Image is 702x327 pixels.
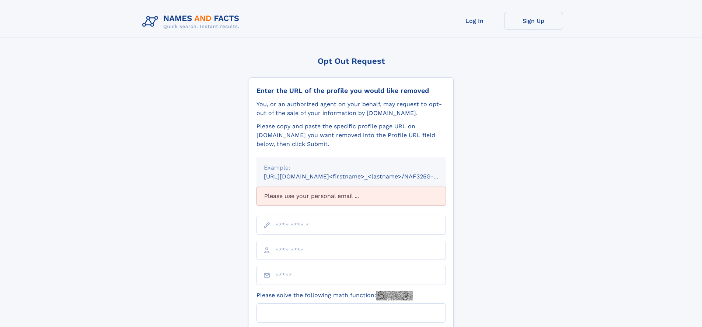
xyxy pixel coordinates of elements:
img: Logo Names and Facts [139,12,245,32]
div: Opt Out Request [249,56,454,66]
a: Log In [445,12,504,30]
div: Enter the URL of the profile you would like removed [256,87,446,95]
div: Please copy and paste the specific profile page URL on [DOMAIN_NAME] you want removed into the Pr... [256,122,446,149]
a: Sign Up [504,12,563,30]
small: [URL][DOMAIN_NAME]<firstname>_<lastname>/NAF325G-xxxxxxxx [264,173,460,180]
label: Please solve the following math function: [256,291,413,300]
div: You, or an authorized agent on your behalf, may request to opt-out of the sale of your informatio... [256,100,446,118]
div: Example: [264,163,439,172]
div: Please use your personal email ... [256,187,446,205]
